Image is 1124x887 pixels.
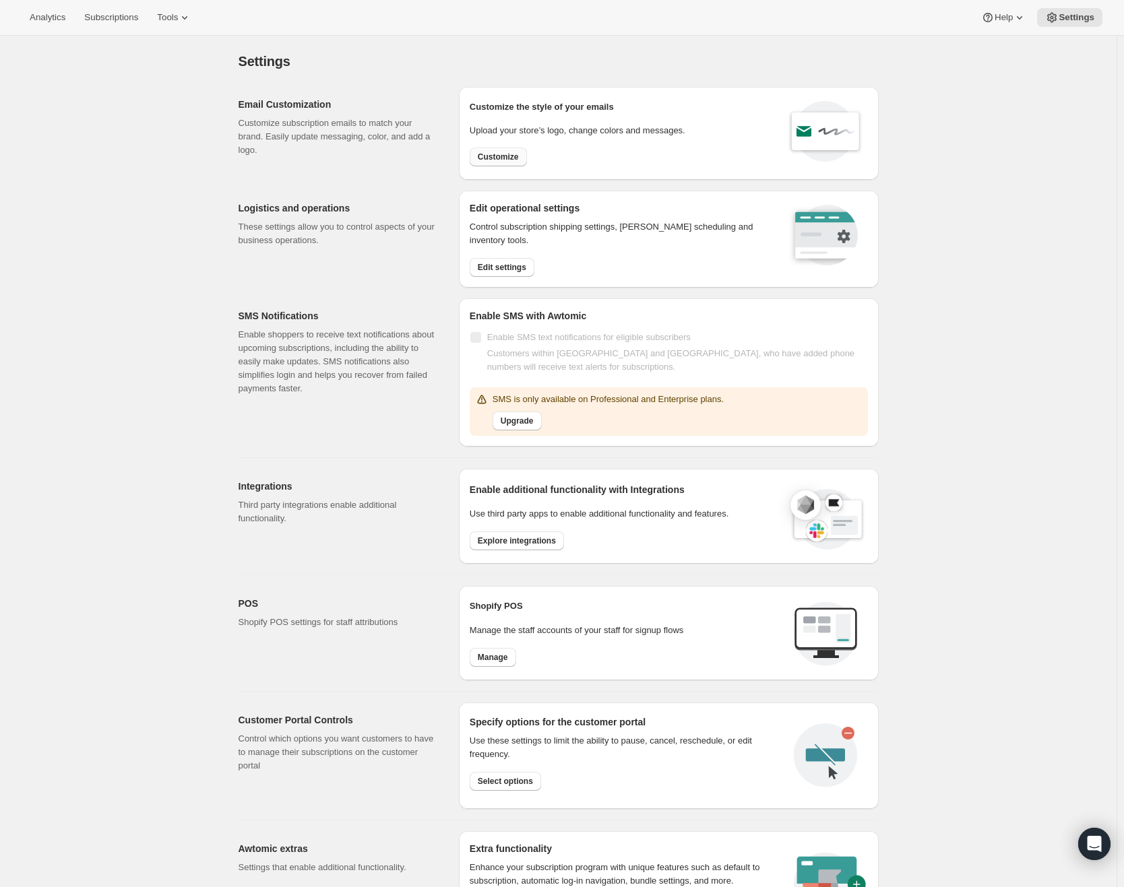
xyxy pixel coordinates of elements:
span: Analytics [30,12,65,23]
h2: Awtomic extras [239,842,437,855]
p: These settings allow you to control aspects of your business operations. [239,220,437,247]
h2: Email Customization [239,98,437,111]
button: Tools [149,8,199,27]
h2: Enable additional functionality with Integrations [470,483,777,496]
span: Select options [478,776,533,787]
span: Customers within [GEOGRAPHIC_DATA] and [GEOGRAPHIC_DATA], who have added phone numbers will recei... [487,348,854,372]
h2: Extra functionality [470,842,552,855]
p: Upload your store’s logo, change colors and messages. [470,124,685,137]
button: Select options [470,772,541,791]
p: Control which options you want customers to have to manage their subscriptions on the customer po... [239,732,437,773]
h2: POS [239,597,437,610]
span: Edit settings [478,262,526,273]
div: Open Intercom Messenger [1078,828,1111,860]
span: Explore integrations [478,535,556,546]
p: Use third party apps to enable additional functionality and features. [470,507,777,521]
span: Customize [478,152,519,162]
p: Customize the style of your emails [470,100,614,114]
p: Manage the staff accounts of your staff for signup flows [470,624,783,637]
button: Help [973,8,1034,27]
p: Shopify POS settings for staff attributions [239,616,437,629]
h2: Logistics and operations [239,201,437,215]
span: Settings [239,54,290,69]
span: Help [995,12,1013,23]
button: Settings [1037,8,1102,27]
p: Settings that enable additional functionality. [239,861,437,874]
button: Explore integrations [470,531,564,550]
button: Manage [470,648,516,667]
h2: SMS Notifications [239,309,437,323]
button: Edit settings [470,258,534,277]
h2: Integrations [239,480,437,493]
h2: Shopify POS [470,599,783,613]
span: Tools [157,12,178,23]
h2: Specify options for the customer portal [470,715,783,729]
span: Enable SMS text notifications for eligible subscribers [487,332,691,342]
p: Third party integrations enable additional functionality. [239,498,437,525]
button: Upgrade [493,412,542,430]
p: Control subscription shipping settings, [PERSON_NAME] scheduling and inventory tools. [470,220,771,247]
h2: Customer Portal Controls [239,713,437,727]
div: Use these settings to limit the ability to pause, cancel, reschedule, or edit frequency. [470,734,783,761]
span: Manage [478,652,508,663]
button: Subscriptions [76,8,146,27]
h2: Enable SMS with Awtomic [470,309,868,323]
p: Enable shoppers to receive text notifications about upcoming subscriptions, including the ability... [239,328,437,395]
h2: Edit operational settings [470,201,771,215]
span: Upgrade [501,416,534,426]
p: Customize subscription emails to match your brand. Easily update messaging, color, and add a logo. [239,117,437,157]
span: Subscriptions [84,12,138,23]
button: Analytics [22,8,73,27]
p: SMS is only available on Professional and Enterprise plans. [493,393,724,406]
button: Customize [470,147,527,166]
span: Settings [1059,12,1094,23]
